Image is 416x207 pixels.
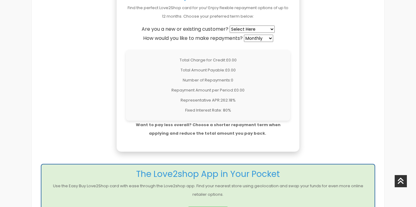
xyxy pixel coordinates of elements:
label: Are you a new or existing customer? [142,26,228,32]
p: Total Amount Payable: [130,66,286,74]
label: How would you like to make repayments? [143,35,243,41]
p: Number of Repayments: [130,76,286,85]
span: £0.00 [234,87,245,93]
span: 262.18% [220,97,236,103]
span: 0 [231,77,233,83]
p: Total Charge for Credit: [130,56,286,64]
span: £0.00 [225,67,236,73]
p: Use the Easy Buy Love2Shop card with ease through the Love2shop app. Find your nearest store usin... [46,182,370,199]
span: £0.00 [226,57,237,63]
p: Representative APR: [130,96,286,105]
b: Want to pay less overall? Choose a shorter repayment term when applying and reduce the total amou... [136,122,280,136]
span: Fixed Interest Rate: 80% [185,107,231,113]
h3: The Love2shop App in Your Pocket [46,169,370,179]
p: Repayment Amount per Period: [130,86,286,95]
p: Find the perfect Love2Shop card for you! Enjoy flexible repayment options of up to 12 months. Cho... [126,4,290,21]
